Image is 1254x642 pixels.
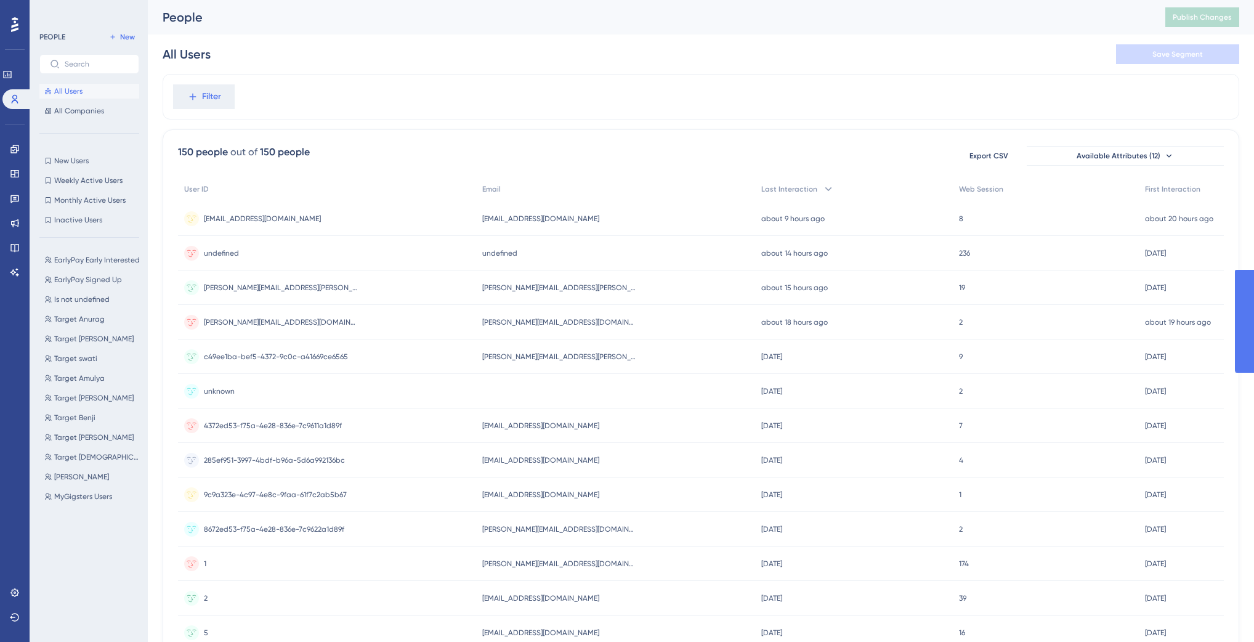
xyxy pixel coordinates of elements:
[39,193,139,208] button: Monthly Active Users
[54,413,95,423] span: Target Benji
[163,9,1135,26] div: People
[54,295,110,304] span: Is not undefined
[54,314,105,324] span: Target Anurag
[482,524,636,534] span: [PERSON_NAME][EMAIL_ADDRESS][DOMAIN_NAME]
[39,410,147,425] button: Target Benji
[761,352,782,361] time: [DATE]
[761,421,782,430] time: [DATE]
[184,184,209,194] span: User ID
[482,421,599,431] span: [EMAIL_ADDRESS][DOMAIN_NAME]
[1145,318,1211,327] time: about 19 hours ago
[482,184,501,194] span: Email
[761,559,782,568] time: [DATE]
[1077,151,1160,161] span: Available Attributes (12)
[54,275,122,285] span: EarlyPay Signed Up
[482,248,517,258] span: undefined
[105,30,139,44] button: New
[54,433,134,442] span: Target [PERSON_NAME]
[204,421,342,431] span: 4372ed53-f75a-4e28-836e-7c9611a1d89f
[959,559,969,569] span: 174
[204,317,358,327] span: [PERSON_NAME][EMAIL_ADDRESS][DOMAIN_NAME]
[1145,214,1213,223] time: about 20 hours ago
[1145,594,1166,603] time: [DATE]
[204,386,235,396] span: unknown
[959,214,963,224] span: 8
[761,184,817,194] span: Last Interaction
[39,292,147,307] button: Is not undefined
[230,145,257,160] div: out of
[54,472,109,482] span: [PERSON_NAME]
[65,60,129,68] input: Search
[1116,44,1239,64] button: Save Segment
[1145,387,1166,396] time: [DATE]
[54,215,102,225] span: Inactive Users
[482,352,636,362] span: [PERSON_NAME][EMAIL_ADDRESS][PERSON_NAME][DOMAIN_NAME]
[54,106,104,116] span: All Companies
[173,84,235,109] button: Filter
[39,391,147,405] button: Target [PERSON_NAME]
[1145,456,1166,465] time: [DATE]
[761,490,782,499] time: [DATE]
[482,455,599,465] span: [EMAIL_ADDRESS][DOMAIN_NAME]
[54,86,83,96] span: All Users
[958,146,1019,166] button: Export CSV
[204,283,358,293] span: [PERSON_NAME][EMAIL_ADDRESS][PERSON_NAME][DOMAIN_NAME]
[204,490,347,500] span: 9c9a323e-4c97-4e8c-9faa-61f7c2ab5b67
[959,593,966,603] span: 39
[1165,7,1239,27] button: Publish Changes
[204,214,321,224] span: [EMAIL_ADDRESS][DOMAIN_NAME]
[39,253,147,267] button: EarlyPay Early Interested
[1145,249,1166,258] time: [DATE]
[1173,12,1232,22] span: Publish Changes
[54,334,134,344] span: Target [PERSON_NAME]
[761,456,782,465] time: [DATE]
[39,272,147,287] button: EarlyPay Signed Up
[1152,49,1203,59] span: Save Segment
[39,32,65,42] div: PEOPLE
[178,145,228,160] div: 150 people
[1145,352,1166,361] time: [DATE]
[959,317,963,327] span: 2
[39,213,139,227] button: Inactive Users
[959,455,963,465] span: 4
[1027,146,1224,166] button: Available Attributes (12)
[54,393,134,403] span: Target [PERSON_NAME]
[260,145,310,160] div: 150 people
[959,352,963,362] span: 9
[761,387,782,396] time: [DATE]
[482,317,636,327] span: [PERSON_NAME][EMAIL_ADDRESS][DOMAIN_NAME]
[761,249,828,258] time: about 14 hours ago
[482,628,599,638] span: [EMAIL_ADDRESS][DOMAIN_NAME]
[54,255,140,265] span: EarlyPay Early Interested
[959,248,970,258] span: 236
[482,559,636,569] span: [PERSON_NAME][EMAIL_ADDRESS][DOMAIN_NAME]
[39,469,147,484] button: [PERSON_NAME]
[959,184,1003,194] span: Web Session
[54,354,97,364] span: Target swati
[204,628,208,638] span: 5
[959,283,965,293] span: 19
[1145,184,1200,194] span: First Interaction
[39,489,147,504] button: MyGigsters Users
[39,331,147,346] button: Target [PERSON_NAME]
[761,525,782,534] time: [DATE]
[54,492,112,502] span: MyGigsters Users
[1202,593,1239,630] iframe: UserGuiding AI Assistant Launcher
[482,593,599,603] span: [EMAIL_ADDRESS][DOMAIN_NAME]
[761,214,825,223] time: about 9 hours ago
[204,352,348,362] span: c49ee1ba-bef5-4372-9c0c-a41669ce6565
[959,524,963,534] span: 2
[39,312,147,327] button: Target Anurag
[1145,283,1166,292] time: [DATE]
[204,524,344,534] span: 8672ed53-f75a-4e28-836e-7c9622a1d89f
[54,452,142,462] span: Target [DEMOGRAPHIC_DATA]
[1145,559,1166,568] time: [DATE]
[39,371,147,386] button: Target Amulya
[761,594,782,603] time: [DATE]
[959,628,965,638] span: 16
[39,104,139,118] button: All Companies
[39,351,147,366] button: Target swati
[163,46,211,63] div: All Users
[204,559,206,569] span: 1
[39,153,139,168] button: New Users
